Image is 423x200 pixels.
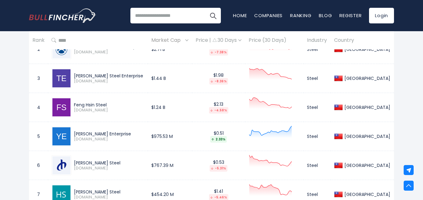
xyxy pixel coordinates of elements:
div: Price | 30 Days [196,37,242,44]
div: -5.31% [210,165,227,172]
th: Country [331,31,394,50]
span: [DOMAIN_NAME] [74,137,144,142]
div: [PERSON_NAME] Enterprise [74,131,144,137]
td: 3 [29,64,48,93]
td: Steel [304,151,330,180]
td: Steel [304,122,330,151]
span: [DOMAIN_NAME] [74,50,144,55]
img: 2014.TW.png [52,156,70,174]
div: $2.13 [196,101,242,114]
a: Companies [254,12,283,19]
td: $1.24 B [148,93,192,122]
a: Blog [319,12,332,19]
div: [PERSON_NAME] Steel [74,189,144,195]
button: Search [205,8,221,23]
a: Home [233,12,247,19]
th: Industry [304,31,330,50]
div: [PERSON_NAME] Stainless Pipe [74,44,144,50]
td: 6 [29,151,48,180]
div: [GEOGRAPHIC_DATA] [343,134,390,139]
span: Market Cap [151,36,184,45]
div: -7.38% [209,49,228,56]
td: Steel [304,64,330,93]
th: Price (30 Days) [245,31,304,50]
td: $975.53 M [148,122,192,151]
span: [DOMAIN_NAME] [74,166,144,171]
div: 2.33% [210,136,227,143]
div: [GEOGRAPHIC_DATA] [343,76,390,81]
div: $1.98 [196,72,242,85]
a: Go to homepage [29,8,96,23]
span: [DOMAIN_NAME] [74,195,144,200]
td: Steel [304,93,330,122]
div: $0.53 [196,159,242,172]
img: Bullfincher logo [29,8,96,23]
td: 5 [29,122,48,151]
div: $0.51 [196,130,242,143]
div: Feng Hsin Steel [74,102,144,108]
div: [PERSON_NAME] Steel Enterprise [74,73,144,79]
span: [DOMAIN_NAME] [74,108,144,113]
a: Ranking [290,12,311,19]
td: $1.44 B [148,64,192,93]
div: [GEOGRAPHIC_DATA] [343,163,390,168]
a: Register [339,12,362,19]
div: [PERSON_NAME] Steel [74,160,144,166]
div: -8.36% [209,78,228,85]
span: [DOMAIN_NAME] [74,79,144,84]
div: [GEOGRAPHIC_DATA] [343,105,390,110]
div: [GEOGRAPHIC_DATA] [343,46,390,52]
a: Login [369,8,394,23]
td: $767.39 M [148,151,192,180]
td: 4 [29,93,48,122]
div: [GEOGRAPHIC_DATA] [343,192,390,197]
div: -4.58% [209,107,228,114]
th: Rank [29,31,48,50]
